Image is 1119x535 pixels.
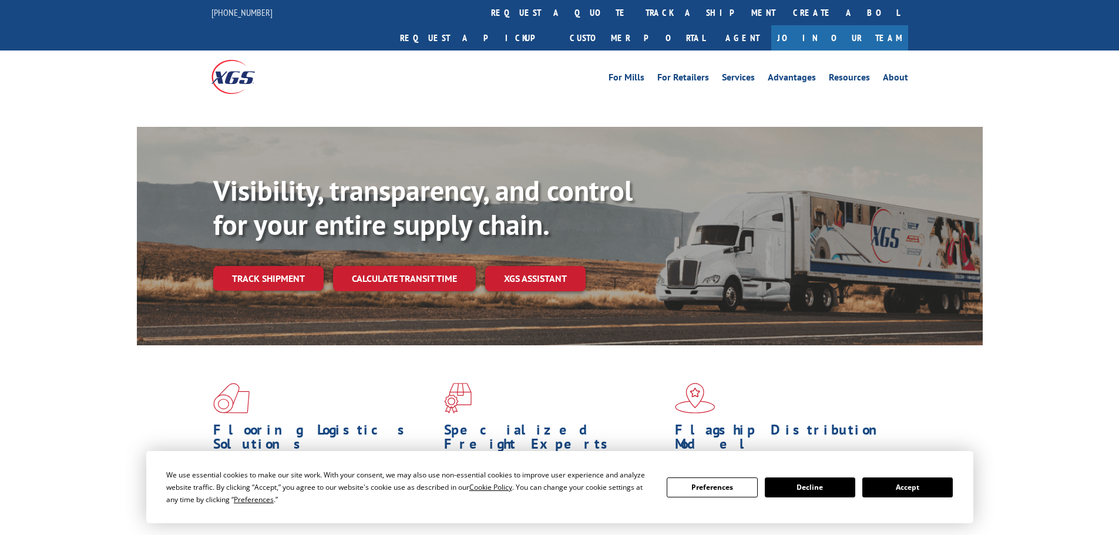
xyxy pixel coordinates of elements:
[667,477,757,497] button: Preferences
[765,477,855,497] button: Decline
[675,383,715,413] img: xgs-icon-flagship-distribution-model-red
[213,383,250,413] img: xgs-icon-total-supply-chain-intelligence-red
[771,25,908,51] a: Join Our Team
[333,266,476,291] a: Calculate transit time
[657,73,709,86] a: For Retailers
[213,266,324,291] a: Track shipment
[391,25,561,51] a: Request a pickup
[146,451,973,523] div: Cookie Consent Prompt
[234,494,274,504] span: Preferences
[722,73,755,86] a: Services
[485,266,586,291] a: XGS ASSISTANT
[211,6,273,18] a: [PHONE_NUMBER]
[166,469,653,506] div: We use essential cookies to make our site work. With your consent, we may also use non-essential ...
[829,73,870,86] a: Resources
[469,482,512,492] span: Cookie Policy
[609,73,644,86] a: For Mills
[213,423,435,457] h1: Flooring Logistics Solutions
[213,172,633,243] b: Visibility, transparency, and control for your entire supply chain.
[862,477,953,497] button: Accept
[883,73,908,86] a: About
[768,73,816,86] a: Advantages
[675,423,897,457] h1: Flagship Distribution Model
[714,25,771,51] a: Agent
[561,25,714,51] a: Customer Portal
[444,423,666,457] h1: Specialized Freight Experts
[444,383,472,413] img: xgs-icon-focused-on-flooring-red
